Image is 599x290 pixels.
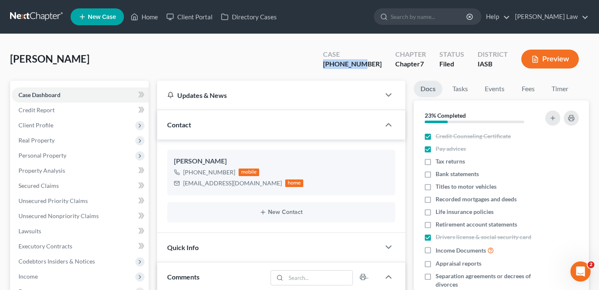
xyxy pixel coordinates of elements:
[13,174,131,224] div: It looks like this creditor entry looks funky. I noticed there are no spaces in the address entry...
[18,258,95,265] span: Codebtors Insiders & Notices
[391,9,468,24] input: Search by name...
[18,273,38,280] span: Income
[174,209,389,216] button: New Contact
[10,53,89,65] span: [PERSON_NAME]
[7,50,20,63] img: Profile image for Operator
[7,208,161,222] textarea: Message…
[18,121,53,129] span: Client Profile
[13,226,20,232] button: Emoji picker
[217,9,281,24] a: Directory Cases
[436,208,494,216] span: Life insurance policies
[167,121,191,129] span: Contact
[425,112,466,119] strong: 23% Completed
[12,239,149,254] a: Executory Contracts
[395,59,426,69] div: Chapter
[126,9,162,24] a: Home
[323,50,382,59] div: Case
[395,50,426,59] div: Chapter
[285,179,304,187] div: home
[40,226,47,232] button: Upload attachment
[12,208,149,224] a: Unsecured Nonpriority Claims
[12,87,149,103] a: Case Dashboard
[26,226,33,232] button: Gif picker
[147,3,163,19] button: Home
[167,273,200,281] span: Comments
[521,50,579,69] button: Preview
[420,60,424,68] span: 7
[436,272,538,289] span: Separation agreements or decrees of divorces
[478,81,511,97] a: Events
[18,197,88,204] span: Unsecured Priority Claims
[515,81,541,97] a: Fees
[436,259,481,268] span: Appraisal reports
[26,46,161,67] a: More in the Help Center
[478,59,508,69] div: IASB
[545,81,575,97] a: Timer
[12,103,149,118] a: Credit Report
[323,59,382,69] div: [PHONE_NUMBER]
[18,227,41,235] span: Lawsuits
[18,167,65,174] span: Property Analysis
[286,271,353,285] input: Search...
[436,246,486,255] span: Income Documents
[18,152,66,159] span: Personal Property
[88,14,116,20] span: New Case
[436,220,517,229] span: Retirement account statements
[436,170,479,178] span: Bank statements
[174,156,389,166] div: [PERSON_NAME]
[436,145,466,153] span: Pay advices
[5,3,21,19] button: go back
[511,9,588,24] a: [PERSON_NAME] Law
[18,182,59,189] span: Secured Claims
[144,222,158,236] button: Send a message…
[482,9,510,24] a: Help
[436,182,497,191] span: Titles to motor vehicles
[12,163,149,178] a: Property Analysis
[58,53,137,60] span: More in the Help Center
[436,157,465,166] span: Tax returns
[239,169,260,176] div: mobile
[34,32,78,38] strong: Amendments
[13,79,131,112] div: Hi [PERSON_NAME]! It looks like there is a special character in the debtor.txt file. I am going t...
[7,74,138,168] div: Hi [PERSON_NAME]! It looks like there is a special character in the debtor.txt file. I am going t...
[18,243,72,250] span: Executory Contracts
[18,137,55,144] span: Real Property
[12,178,149,193] a: Secured Claims
[436,132,511,140] span: Credit Counseling Certificate
[446,81,475,97] a: Tasks
[12,224,149,239] a: Lawsuits
[167,243,199,251] span: Quick Info
[18,91,60,98] span: Case Dashboard
[183,179,282,187] div: [EMAIL_ADDRESS][DOMAIN_NAME]
[18,106,55,113] span: Credit Report
[588,261,594,268] span: 2
[167,91,370,100] div: Updates & News
[436,195,517,203] span: Recorded mortgages and deeds
[26,24,161,46] div: Amendments
[183,168,235,177] div: [PHONE_NUMBER]
[7,74,161,169] div: Lindsey says…
[570,261,591,282] iframe: Intercom live chat
[7,169,161,259] div: Lindsey says…
[7,169,138,241] div: It looks like this creditor entry looks funky. I noticed there are no spaces in the address entry...
[162,9,217,24] a: Client Portal
[12,193,149,208] a: Unsecured Priority Claims
[478,50,508,59] div: District
[18,212,99,219] span: Unsecured Nonpriority Claims
[439,50,464,59] div: Status
[414,81,442,97] a: Docs
[439,59,464,69] div: Filed
[24,5,37,18] img: Profile image for Operator
[41,8,71,14] h1: Operator
[436,233,531,241] span: Drivers license & social security card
